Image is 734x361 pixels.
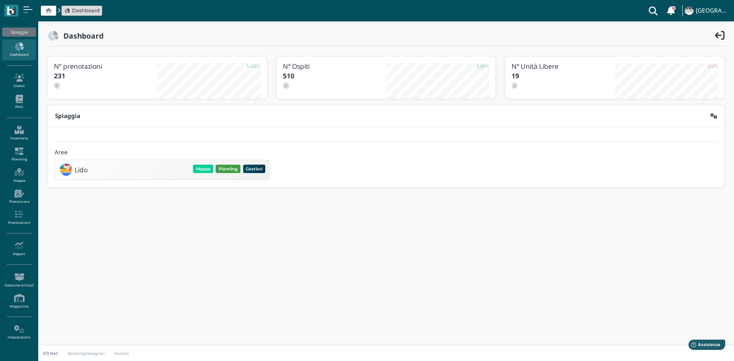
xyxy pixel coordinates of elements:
h4: Aree [55,149,68,156]
a: Inventario [2,123,36,144]
a: Prenotazioni [2,207,36,228]
h2: Dashboard [58,32,104,40]
img: logo [7,6,16,15]
b: 231 [54,71,65,80]
a: Dashboard [64,7,100,14]
b: 19 [512,71,519,80]
div: Spiaggia [2,28,36,37]
a: PMS [2,92,36,113]
iframe: Help widget launcher [680,337,728,355]
span: Assistenza [23,6,50,12]
b: 510 [283,71,294,80]
b: Spiaggia [55,112,80,120]
a: Planning [2,144,36,165]
a: Dashboard [2,39,36,60]
img: ... [685,6,693,15]
h3: N° prenotazioni [54,63,157,70]
span: Dashboard [72,7,100,14]
h3: N° Unità Libere [512,63,615,70]
a: ... [GEOGRAPHIC_DATA] [684,2,729,20]
button: Planning [216,165,240,173]
h3: N° Ospiti [283,63,386,70]
button: Gestisci [243,165,266,173]
h4: [GEOGRAPHIC_DATA] [696,8,729,14]
a: Clienti [2,70,36,91]
button: Mappa [193,165,213,173]
h3: Lido [75,166,88,173]
a: Mappa [2,165,36,186]
a: Prenota ora [2,186,36,207]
